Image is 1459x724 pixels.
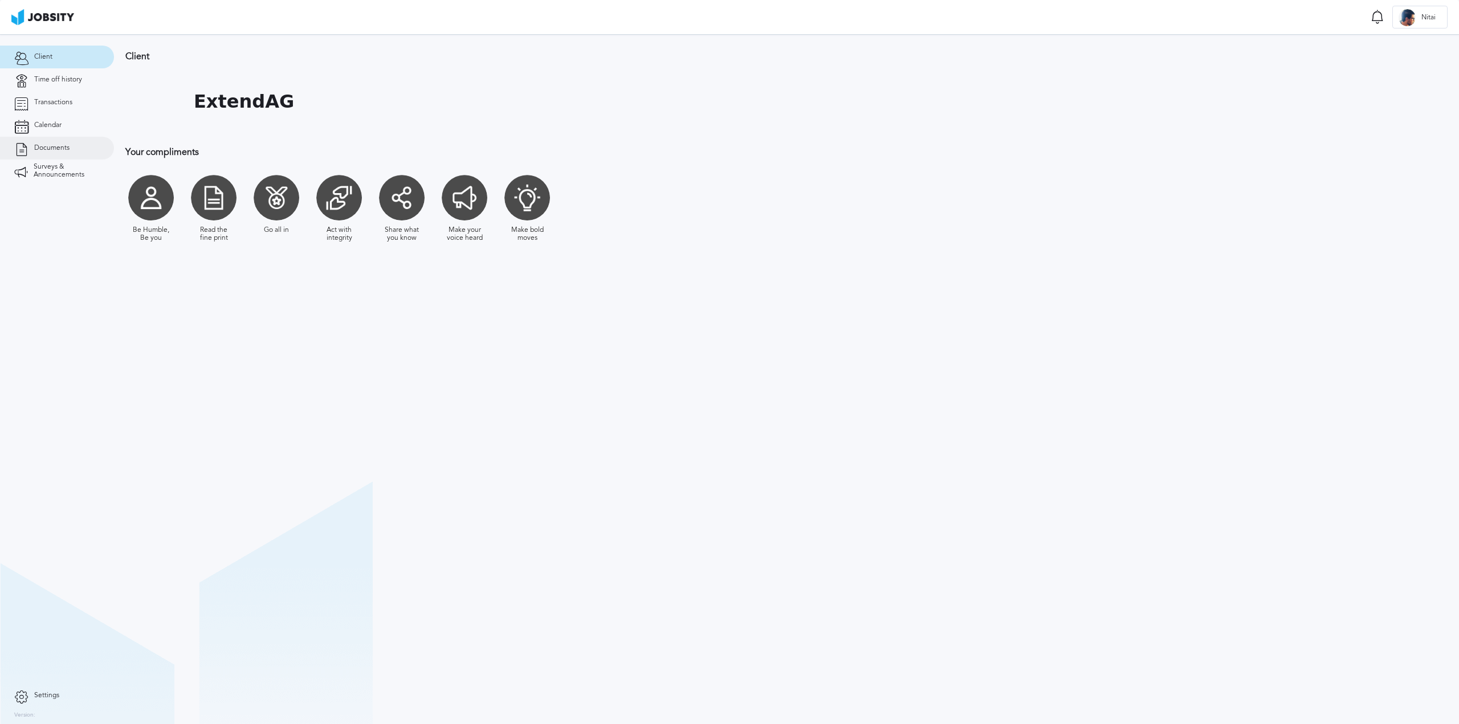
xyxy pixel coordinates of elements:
[1399,9,1416,26] div: N
[125,147,744,157] h3: Your compliments
[445,226,484,242] div: Make your voice heard
[11,9,74,25] img: ab4bad089aa723f57921c736e9817d99.png
[507,226,547,242] div: Make bold moves
[194,91,294,112] h1: ExtendAG
[34,144,70,152] span: Documents
[1416,14,1441,22] span: Nitai
[264,226,289,234] div: Go all in
[34,99,72,107] span: Transactions
[319,226,359,242] div: Act with integrity
[34,53,52,61] span: Client
[34,76,82,84] span: Time off history
[34,163,100,179] span: Surveys & Announcements
[125,51,744,62] h3: Client
[34,121,62,129] span: Calendar
[131,226,171,242] div: Be Humble, Be you
[34,692,59,700] span: Settings
[382,226,422,242] div: Share what you know
[14,712,35,719] label: Version:
[194,226,234,242] div: Read the fine print
[1392,6,1448,28] button: NNitai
